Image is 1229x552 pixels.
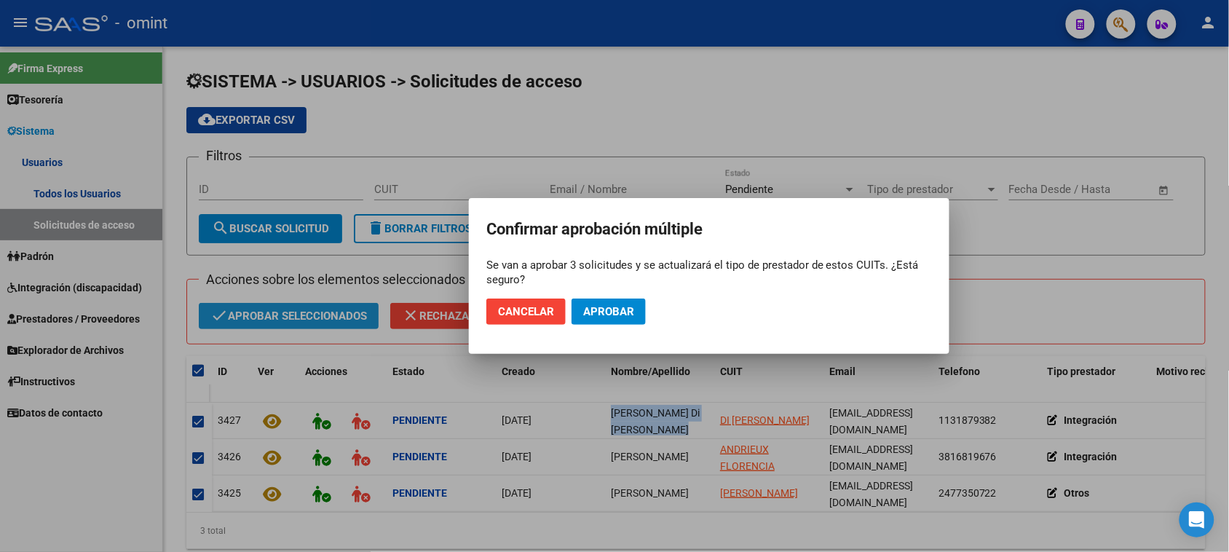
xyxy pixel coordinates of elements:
[1179,502,1214,537] div: Open Intercom Messenger
[572,299,646,325] button: Aprobar
[486,258,932,287] div: Se van a aprobar 3 solicitudes y se actualizará el tipo de prestador de estos CUITs. ¿Está seguro?
[498,305,554,318] span: Cancelar
[583,305,634,318] span: Aprobar
[486,216,932,243] h2: Confirmar aprobación múltiple
[486,299,566,325] button: Cancelar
